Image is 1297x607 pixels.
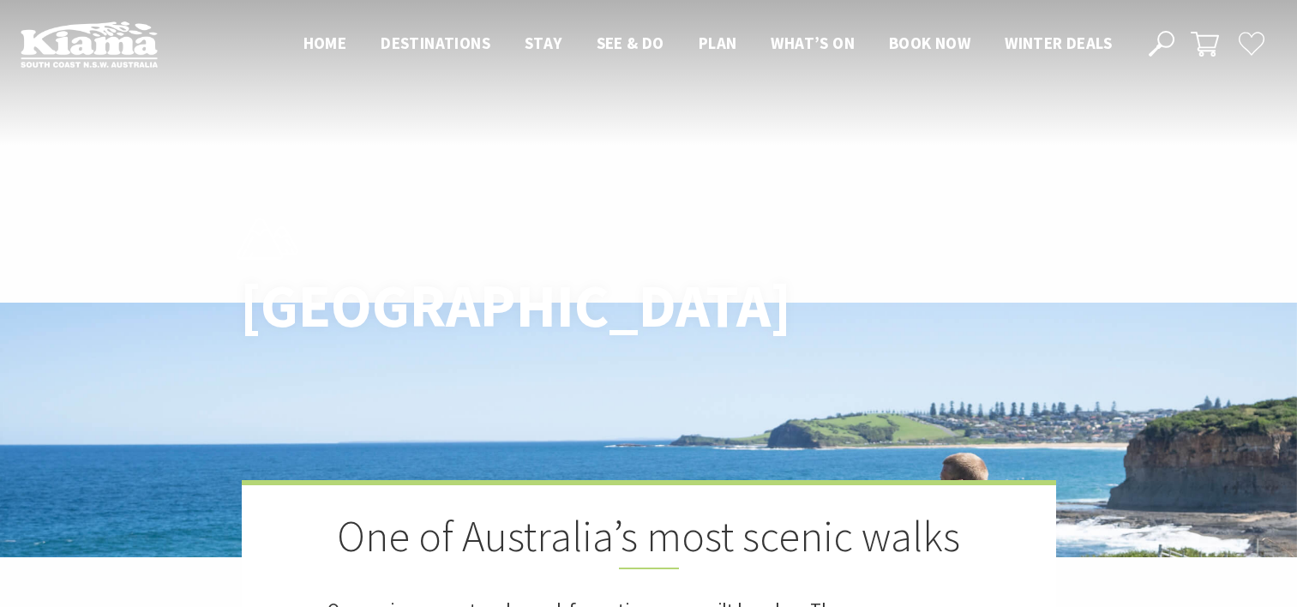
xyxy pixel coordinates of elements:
[303,33,347,53] span: Home
[240,273,724,340] h1: [GEOGRAPHIC_DATA]
[525,33,562,53] span: Stay
[1005,33,1112,53] span: Winter Deals
[889,33,970,53] span: Book now
[699,33,737,53] span: Plan
[771,33,855,53] span: What’s On
[286,30,1129,58] nav: Main Menu
[327,511,970,569] h2: One of Australia’s most scenic walks
[597,33,664,53] span: See & Do
[381,33,490,53] span: Destinations
[21,21,158,68] img: Kiama Logo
